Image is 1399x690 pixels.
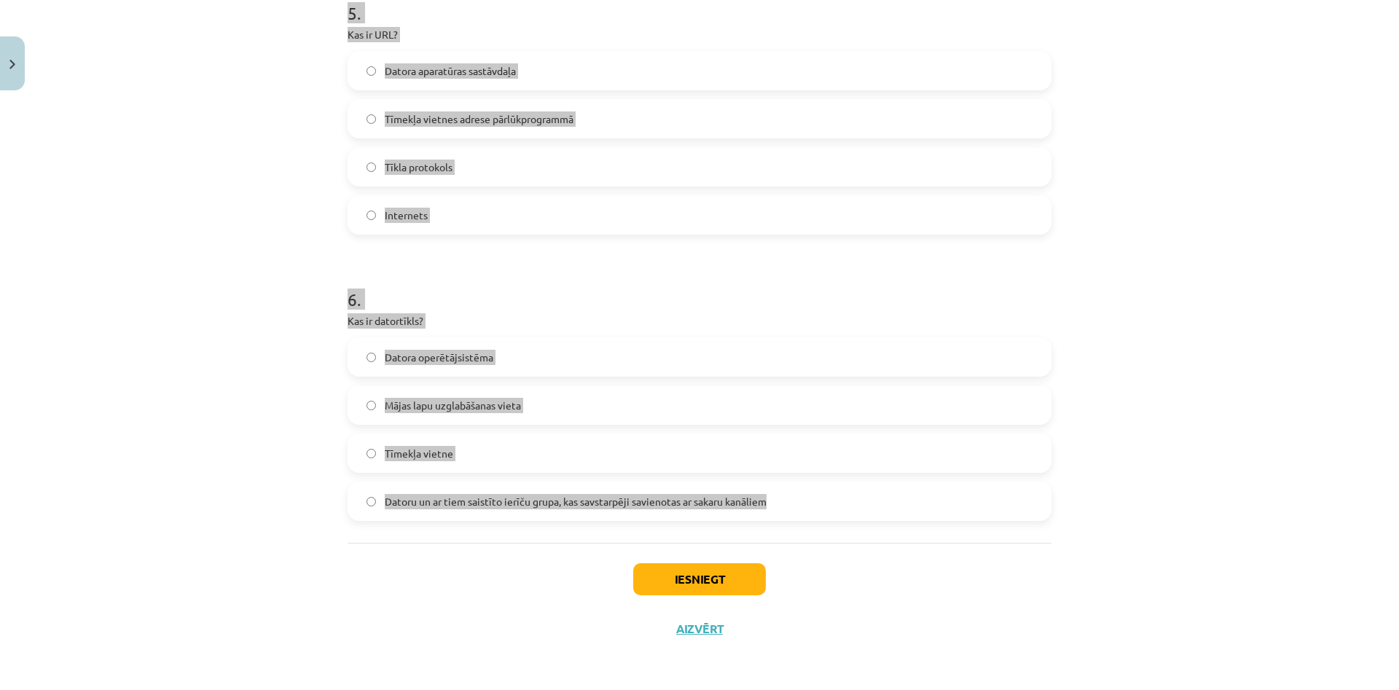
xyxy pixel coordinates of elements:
input: Datora operētājsistēma [367,353,376,362]
span: Datora operētājsistēma [385,350,493,365]
span: Internets [385,208,428,223]
input: Tīkla protokols [367,162,376,172]
button: Aizvērt [672,622,727,636]
span: Tīmekļa vietnes adrese pārlūkprogrammā [385,111,573,127]
span: Tīkla protokols [385,160,452,175]
input: Datoru un ar tiem saistīto ierīču grupa, kas savstarpēji savienotas ar sakaru kanāliem [367,497,376,506]
input: Tīmekļa vietne [367,449,376,458]
button: Iesniegt [633,563,766,595]
h1: 6 . [348,264,1051,309]
span: Mājas lapu uzglabāšanas vieta [385,398,521,413]
p: Kas ir datortīkls? [348,313,1051,329]
p: Kas ir URL? [348,27,1051,42]
span: Datora aparatūras sastāvdaļa [385,63,516,79]
input: Internets [367,211,376,220]
span: Datoru un ar tiem saistīto ierīču grupa, kas savstarpēji savienotas ar sakaru kanāliem [385,494,767,509]
input: Mājas lapu uzglabāšanas vieta [367,401,376,410]
input: Datora aparatūras sastāvdaļa [367,66,376,76]
input: Tīmekļa vietnes adrese pārlūkprogrammā [367,114,376,124]
span: Tīmekļa vietne [385,446,453,461]
img: icon-close-lesson-0947bae3869378f0d4975bcd49f059093ad1ed9edebbc8119c70593378902aed.svg [9,60,15,69]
